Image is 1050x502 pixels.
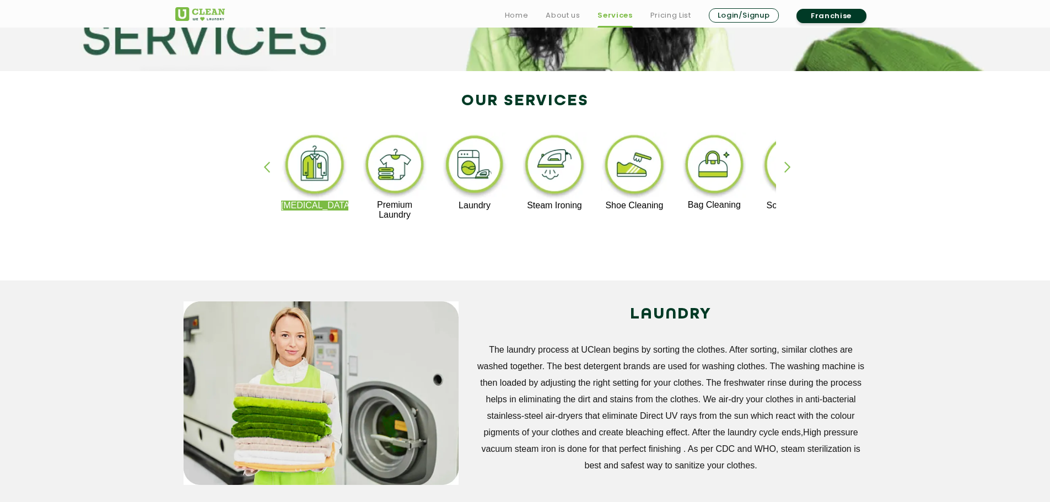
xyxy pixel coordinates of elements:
[505,9,529,22] a: Home
[475,301,867,328] h2: LAUNDRY
[281,201,349,210] p: [MEDICAL_DATA]
[281,132,349,201] img: dry_cleaning_11zon.webp
[796,9,866,23] a: Franchise
[601,201,669,210] p: Shoe Cleaning
[361,132,429,200] img: premium_laundry_cleaning_11zon.webp
[601,132,669,201] img: shoe_cleaning_11zon.webp
[681,200,749,210] p: Bag Cleaning
[184,301,459,485] img: service_main_image_11zon.webp
[361,200,429,220] p: Premium Laundry
[521,132,589,201] img: steam_ironing_11zon.webp
[441,201,509,210] p: Laundry
[475,342,867,474] p: The laundry process at UClean begins by sorting the clothes. After sorting, similar clothes are w...
[681,132,749,200] img: bag_cleaning_11zon.webp
[175,7,225,21] img: UClean Laundry and Dry Cleaning
[441,132,509,201] img: laundry_cleaning_11zon.webp
[760,132,828,201] img: sofa_cleaning_11zon.webp
[521,201,589,210] p: Steam Ironing
[650,9,691,22] a: Pricing List
[709,8,779,23] a: Login/Signup
[546,9,580,22] a: About us
[760,201,828,210] p: Sofa Cleaning
[597,9,632,22] a: Services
